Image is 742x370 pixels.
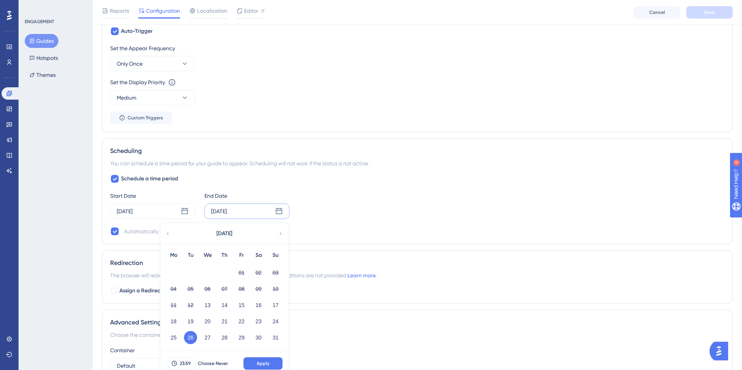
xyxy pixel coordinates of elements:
[199,251,216,260] div: We
[110,112,172,124] button: Custom Triggers
[198,360,228,367] span: Choose Never
[235,331,248,344] button: 29
[185,226,263,241] button: [DATE]
[201,331,214,344] button: 27
[124,227,283,236] div: Automatically set as “Inactive” when the scheduled period is over.
[269,266,282,279] button: 03
[235,315,248,328] button: 22
[201,299,214,312] button: 13
[252,315,265,328] button: 23
[167,299,180,312] button: 11
[146,6,180,15] span: Configuration
[184,282,197,295] button: 05
[110,330,725,339] div: Choose the container and theme for the guide.
[257,360,269,367] span: Apply
[117,207,133,216] div: [DATE]
[110,271,376,280] span: The browser will redirect to the “Redirection URL” when the Targeting Conditions are not provided.
[180,360,191,367] span: 23:59
[121,174,178,183] span: Schedule a time period
[235,266,248,279] button: 01
[165,251,182,260] div: Mo
[250,251,267,260] div: Sa
[218,299,231,312] button: 14
[269,331,282,344] button: 31
[119,286,180,295] span: Assign a Redirection URL
[235,299,248,312] button: 15
[235,282,248,295] button: 08
[25,19,54,25] div: ENGAGEMENT
[110,191,195,200] div: Start Date
[704,9,715,15] span: Save
[54,4,56,10] div: 4
[218,331,231,344] button: 28
[110,159,725,168] div: You can schedule a time period for your guide to appear. Scheduling will not work if the status i...
[252,299,265,312] button: 16
[267,251,284,260] div: Su
[117,59,143,68] span: Only Once
[184,331,197,344] button: 26
[252,331,265,344] button: 30
[110,318,725,327] div: Advanced Settings
[18,2,48,11] span: Need Help?
[252,282,265,295] button: 09
[117,93,136,102] span: Medium
[128,115,163,121] span: Custom Triggers
[218,282,231,295] button: 07
[110,90,195,105] button: Medium
[252,266,265,279] button: 02
[110,6,129,15] span: Reports
[649,9,665,15] span: Cancel
[710,339,733,363] iframe: UserGuiding AI Assistant Launcher
[182,251,199,260] div: Tu
[184,315,197,328] button: 19
[121,27,153,36] span: Auto-Trigger
[184,299,197,312] button: 12
[216,251,233,260] div: Th
[269,282,282,295] button: 10
[243,357,283,370] button: Apply
[244,6,259,15] span: Editor
[204,191,289,200] div: End Date
[110,56,195,71] button: Only Once
[25,51,63,65] button: Hotspots
[211,207,227,216] div: [DATE]
[634,6,680,19] button: Cancel
[110,346,725,355] div: Container
[216,229,232,238] span: [DATE]
[197,6,227,15] span: Localization
[167,331,180,344] button: 25
[233,251,250,260] div: Fr
[25,34,58,48] button: Guides
[347,272,376,278] a: Learn more.
[686,6,733,19] button: Save
[167,315,180,328] button: 18
[269,315,282,328] button: 24
[110,258,725,268] div: Redirection
[110,44,725,53] div: Set the Appear Frequency
[196,357,230,370] button: Choose Never
[201,315,214,328] button: 20
[110,78,165,87] div: Set the Display Priority
[167,282,180,295] button: 04
[110,146,725,156] div: Scheduling
[25,68,60,82] button: Themes
[167,357,196,370] button: 23:59
[269,299,282,312] button: 17
[218,315,231,328] button: 21
[201,282,214,295] button: 06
